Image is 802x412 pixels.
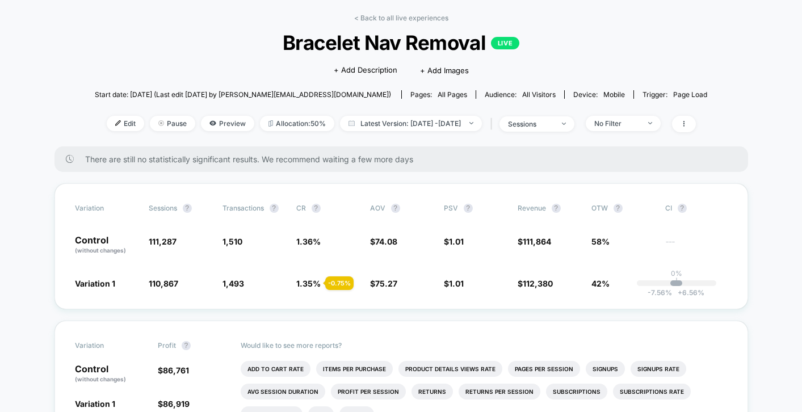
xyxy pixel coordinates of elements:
[518,237,551,246] span: $
[444,237,464,246] span: $
[444,279,464,288] span: $
[241,384,325,400] li: Avg Session Duration
[438,90,467,99] span: all pages
[391,204,400,213] button: ?
[485,90,556,99] div: Audience:
[316,361,393,377] li: Items Per Purchase
[312,204,321,213] button: ?
[564,90,633,99] span: Device:
[586,361,625,377] li: Signups
[95,90,391,99] span: Start date: [DATE] (Last edit [DATE] by [PERSON_NAME][EMAIL_ADDRESS][DOMAIN_NAME])
[370,237,397,246] span: $
[241,361,310,377] li: Add To Cart Rate
[672,288,704,297] span: 6.56 %
[665,238,728,255] span: ---
[75,247,126,254] span: (without changes)
[158,120,164,126] img: end
[348,120,355,126] img: calendar
[182,341,191,350] button: ?
[591,279,610,288] span: 42%
[222,279,244,288] span: 1,493
[125,31,677,54] span: Bracelet Nav Removal
[665,204,728,213] span: CI
[614,204,623,213] button: ?
[158,399,190,409] span: $
[183,204,192,213] button: ?
[375,279,397,288] span: 75.27
[296,279,321,288] span: 1.35 %
[296,204,306,212] span: CR
[370,279,397,288] span: $
[158,365,189,375] span: $
[410,90,467,99] div: Pages:
[85,154,725,164] span: There are still no statistically significant results. We recommend waiting a few more days
[260,116,334,131] span: Allocation: 50%
[613,384,691,400] li: Subscriptions Rate
[464,204,473,213] button: ?
[523,237,551,246] span: 111,864
[420,66,469,75] span: + Add Images
[678,288,682,297] span: +
[150,116,195,131] span: Pause
[591,204,654,213] span: OTW
[75,399,115,409] span: Variation 1
[75,279,115,288] span: Variation 1
[591,237,610,246] span: 58%
[469,122,473,124] img: end
[222,237,242,246] span: 1,510
[75,236,137,255] p: Control
[444,204,458,212] span: PSV
[375,237,397,246] span: 74.08
[398,361,502,377] li: Product Details Views Rate
[648,122,652,124] img: end
[488,116,499,132] span: |
[673,90,707,99] span: Page Load
[631,361,686,377] li: Signups Rate
[270,204,279,213] button: ?
[552,204,561,213] button: ?
[491,37,519,49] p: LIVE
[331,384,406,400] li: Profit Per Session
[648,288,672,297] span: -7.56 %
[241,341,728,350] p: Would like to see more reports?
[449,279,464,288] span: 1.01
[163,399,190,409] span: 86,919
[459,384,540,400] li: Returns Per Session
[562,123,566,125] img: end
[75,204,137,213] span: Variation
[115,120,121,126] img: edit
[449,237,464,246] span: 1.01
[603,90,625,99] span: mobile
[75,364,146,384] p: Control
[518,204,546,212] span: Revenue
[149,279,178,288] span: 110,867
[523,279,553,288] span: 112,380
[508,361,580,377] li: Pages Per Session
[412,384,453,400] li: Returns
[518,279,553,288] span: $
[268,120,273,127] img: rebalance
[201,116,254,131] span: Preview
[75,376,126,382] span: (without changes)
[678,204,687,213] button: ?
[508,120,553,128] div: sessions
[158,341,176,350] span: Profit
[325,276,354,290] div: - 0.75 %
[370,204,385,212] span: AOV
[334,65,397,76] span: + Add Description
[107,116,144,131] span: Edit
[675,278,678,286] p: |
[75,341,137,350] span: Variation
[163,365,189,375] span: 86,761
[149,237,177,246] span: 111,287
[296,237,321,246] span: 1.36 %
[594,119,640,128] div: No Filter
[546,384,607,400] li: Subscriptions
[222,204,264,212] span: Transactions
[643,90,707,99] div: Trigger:
[340,116,482,131] span: Latest Version: [DATE] - [DATE]
[354,14,448,22] a: < Back to all live experiences
[149,204,177,212] span: Sessions
[671,269,682,278] p: 0%
[522,90,556,99] span: All Visitors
